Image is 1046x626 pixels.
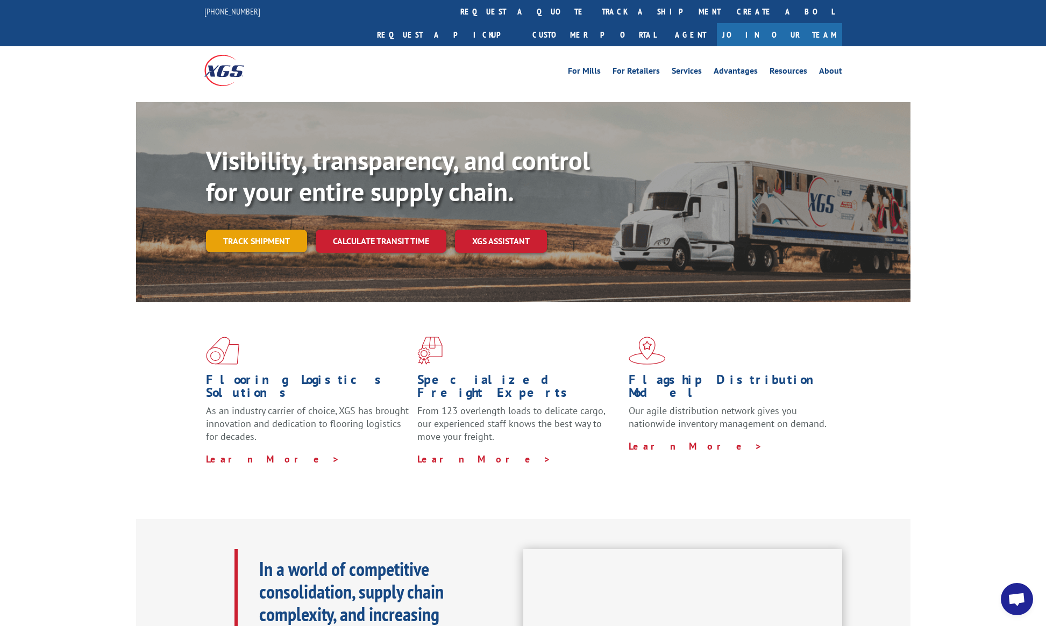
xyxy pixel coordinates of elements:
[524,23,664,46] a: Customer Portal
[1001,583,1033,615] div: Open chat
[316,230,446,253] a: Calculate transit time
[629,337,666,365] img: xgs-icon-flagship-distribution-model-red
[206,453,340,465] a: Learn More >
[664,23,717,46] a: Agent
[819,67,842,79] a: About
[206,144,590,208] b: Visibility, transparency, and control for your entire supply chain.
[672,67,702,79] a: Services
[770,67,807,79] a: Resources
[568,67,601,79] a: For Mills
[369,23,524,46] a: Request a pickup
[417,404,621,452] p: From 123 overlength loads to delicate cargo, our experienced staff knows the best way to move you...
[714,67,758,79] a: Advantages
[206,230,307,252] a: Track shipment
[717,23,842,46] a: Join Our Team
[206,337,239,365] img: xgs-icon-total-supply-chain-intelligence-red
[206,404,409,443] span: As an industry carrier of choice, XGS has brought innovation and dedication to flooring logistics...
[629,440,763,452] a: Learn More >
[629,373,832,404] h1: Flagship Distribution Model
[613,67,660,79] a: For Retailers
[417,337,443,365] img: xgs-icon-focused-on-flooring-red
[417,373,621,404] h1: Specialized Freight Experts
[204,6,260,17] a: [PHONE_NUMBER]
[206,373,409,404] h1: Flooring Logistics Solutions
[417,453,551,465] a: Learn More >
[455,230,547,253] a: XGS ASSISTANT
[629,404,827,430] span: Our agile distribution network gives you nationwide inventory management on demand.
